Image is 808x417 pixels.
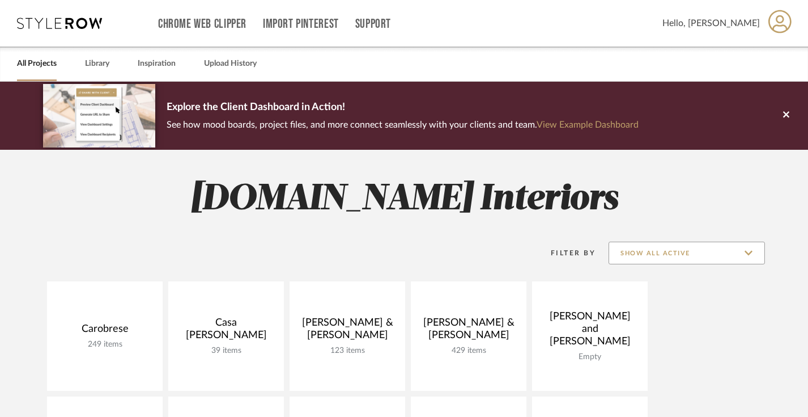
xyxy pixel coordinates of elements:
[420,346,517,356] div: 429 items
[138,56,176,71] a: Inspiration
[43,84,155,147] img: d5d033c5-7b12-40c2-a960-1ecee1989c38.png
[299,346,396,356] div: 123 items
[56,323,154,340] div: Carobrese
[355,19,391,29] a: Support
[85,56,109,71] a: Library
[177,346,275,356] div: 39 items
[541,352,639,362] div: Empty
[662,16,760,30] span: Hello, [PERSON_NAME]
[158,19,246,29] a: Chrome Web Clipper
[420,317,517,346] div: [PERSON_NAME] & [PERSON_NAME]
[299,317,396,346] div: [PERSON_NAME] & [PERSON_NAME]
[541,310,639,352] div: [PERSON_NAME] and [PERSON_NAME]
[537,120,639,129] a: View Example Dashboard
[167,117,639,133] p: See how mood boards, project files, and more connect seamlessly with your clients and team.
[263,19,339,29] a: Import Pinterest
[177,317,275,346] div: Casa [PERSON_NAME]
[536,247,596,259] div: Filter By
[204,56,257,71] a: Upload History
[56,340,154,349] div: 249 items
[17,56,57,71] a: All Projects
[167,99,639,117] p: Explore the Client Dashboard in Action!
